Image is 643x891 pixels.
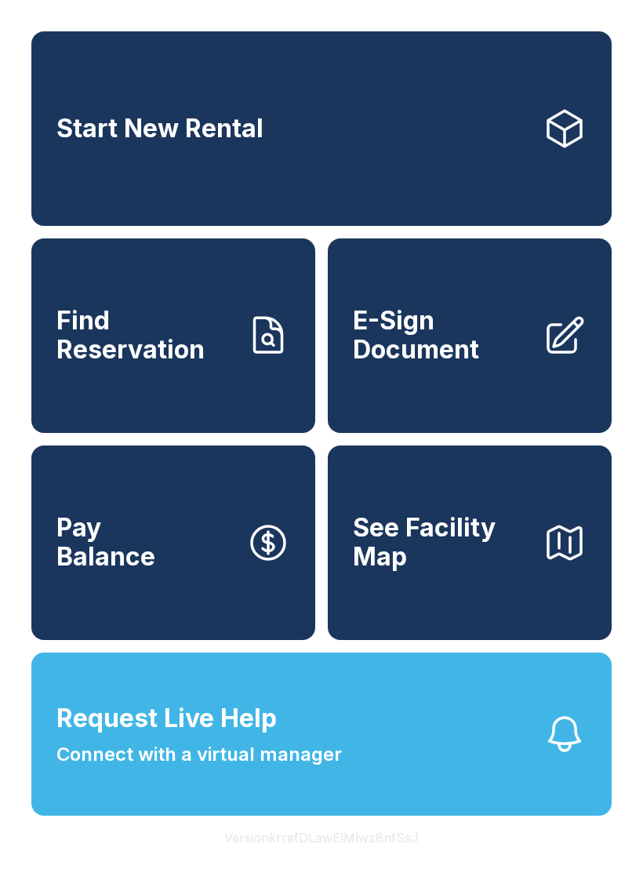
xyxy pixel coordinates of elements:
span: Find Reservation [56,307,234,364]
a: Find Reservation [31,238,315,433]
span: E-Sign Document [353,307,530,364]
span: Connect with a virtual manager [56,740,342,769]
span: Request Live Help [56,700,277,737]
button: See Facility Map [328,445,612,640]
button: Request Live HelpConnect with a virtual manager [31,653,612,816]
span: See Facility Map [353,514,530,571]
a: Start New Rental [31,31,612,226]
button: VersionkrrefDLawElMlwz8nfSsJ [212,816,431,860]
span: Start New Rental [56,115,263,144]
button: PayBalance [31,445,315,640]
span: Pay Balance [56,514,155,571]
a: E-Sign Document [328,238,612,433]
